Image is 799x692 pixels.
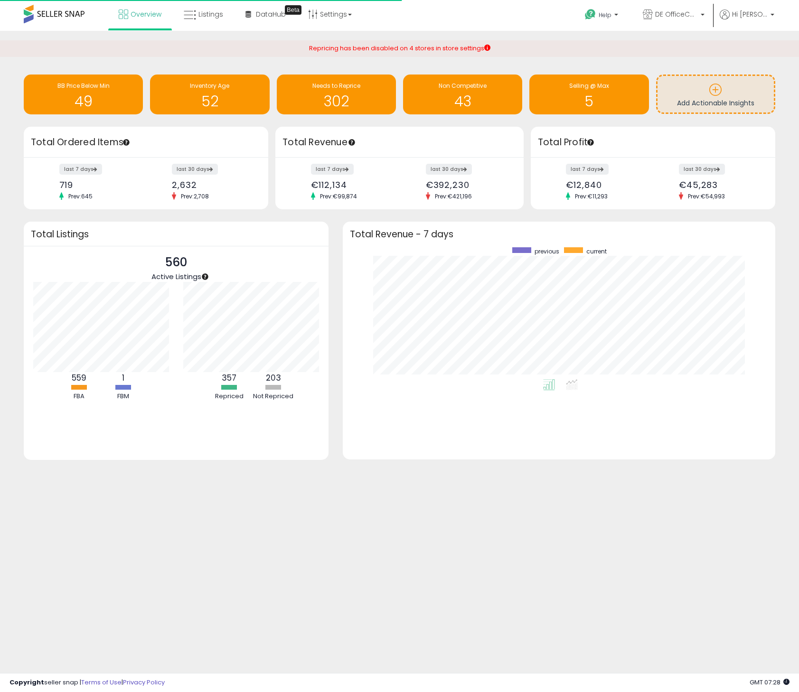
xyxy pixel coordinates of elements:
[430,192,477,200] span: Prev: €421,196
[679,180,759,190] div: €45,283
[131,9,161,19] span: Overview
[31,231,321,238] h3: Total Listings
[535,247,559,255] span: previous
[534,94,644,109] h1: 5
[266,372,281,383] b: 203
[58,392,101,401] div: FBA
[222,372,236,383] b: 357
[122,138,131,147] div: Tooltip anchor
[208,392,251,401] div: Repriced
[311,180,392,190] div: €112,134
[586,247,607,255] span: current
[277,75,396,114] a: Needs to Reprice 302
[151,253,201,271] p: 560
[198,9,223,19] span: Listings
[256,9,286,19] span: DataHub
[72,372,86,383] b: 559
[426,180,507,190] div: €392,230
[577,1,628,31] a: Help
[599,11,611,19] span: Help
[28,94,138,109] h1: 49
[309,44,490,53] div: Repricing has been disabled on 4 stores in store settings
[24,75,143,114] a: BB Price Below Min 49
[59,164,102,175] label: last 7 days
[570,192,612,200] span: Prev: €11,293
[150,75,269,114] a: Inventory Age 52
[426,164,472,175] label: last 30 days
[658,76,774,112] a: Add Actionable Insights
[64,192,97,200] span: Prev: 645
[439,82,487,90] span: Non Competitive
[584,9,596,20] i: Get Help
[315,192,362,200] span: Prev: €99,874
[311,164,354,175] label: last 7 days
[57,82,110,90] span: BB Price Below Min
[31,136,261,149] h3: Total Ordered Items
[312,82,360,90] span: Needs to Reprice
[408,94,517,109] h1: 43
[538,136,768,149] h3: Total Profit
[176,192,214,200] span: Prev: 2,708
[569,82,609,90] span: Selling @ Max
[172,164,218,175] label: last 30 days
[529,75,649,114] a: Selling @ Max 5
[677,98,754,108] span: Add Actionable Insights
[59,180,139,190] div: 719
[566,164,609,175] label: last 7 days
[566,180,646,190] div: €12,840
[155,94,264,109] h1: 52
[122,372,124,383] b: 1
[348,138,356,147] div: Tooltip anchor
[683,192,730,200] span: Prev: €54,993
[403,75,522,114] a: Non Competitive 43
[172,180,252,190] div: 2,632
[732,9,768,19] span: Hi [PERSON_NAME]
[282,94,391,109] h1: 302
[720,9,774,31] a: Hi [PERSON_NAME]
[679,164,725,175] label: last 30 days
[285,5,301,15] div: Tooltip anchor
[350,231,768,238] h3: Total Revenue - 7 days
[190,82,229,90] span: Inventory Age
[282,136,517,149] h3: Total Revenue
[586,138,595,147] div: Tooltip anchor
[655,9,698,19] span: DE OfficeCom Solutions DE
[252,392,295,401] div: Not Repriced
[102,392,145,401] div: FBM
[201,272,209,281] div: Tooltip anchor
[151,271,201,281] span: Active Listings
